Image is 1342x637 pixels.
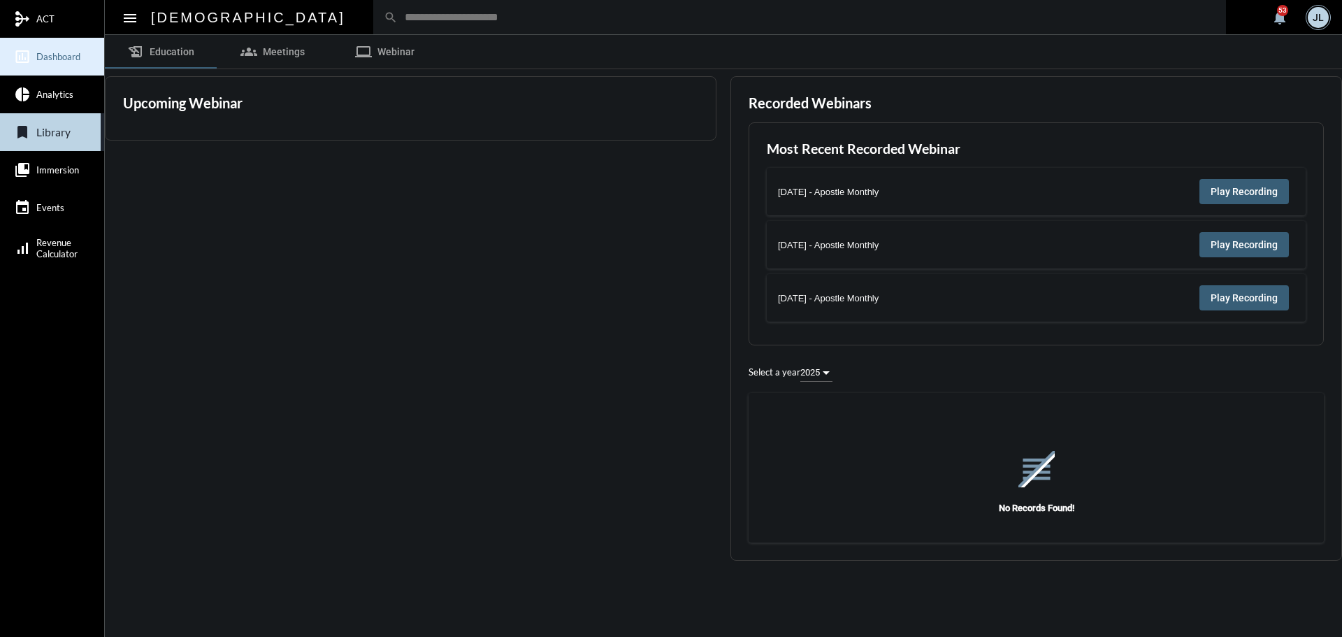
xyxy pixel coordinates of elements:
[36,51,80,62] span: Dashboard
[778,293,986,303] div: [DATE] - Apostle Monthly
[1308,7,1329,28] div: JL
[123,94,243,111] h2: Upcoming Webinar
[105,35,217,69] a: Education
[749,366,800,378] mat-label: Select a year
[1199,285,1289,310] button: Play Recording
[1211,292,1278,303] span: Play Recording
[151,6,345,29] h2: [DEMOGRAPHIC_DATA]
[14,240,31,257] mat-icon: signal_cellular_alt
[384,10,398,24] mat-icon: search
[1018,451,1055,487] mat-icon: reorder
[1211,186,1278,197] span: Play Recording
[1277,5,1288,16] div: 53
[127,43,144,60] mat-icon: history_edu
[14,162,31,178] mat-icon: collections_bookmark
[749,94,872,111] h2: Recorded Webinars
[1199,179,1289,204] button: Play Recording
[36,13,55,24] span: ACT
[14,199,31,216] mat-icon: event
[14,86,31,103] mat-icon: pie_chart
[800,367,820,378] span: 2025
[749,503,1324,513] h5: No Records Found!
[767,141,1306,157] h2: Most Recent Recorded Webinar
[14,48,31,65] mat-icon: insert_chart_outlined
[36,202,64,213] span: Events
[1199,232,1289,257] button: Play Recording
[329,35,440,69] a: Webinar
[116,3,144,31] button: Toggle sidenav
[14,124,31,141] mat-icon: bookmark
[36,126,71,138] span: Library
[1271,9,1288,26] mat-icon: notifications
[122,10,138,27] mat-icon: Side nav toggle icon
[240,43,257,60] mat-icon: groups
[778,187,986,197] div: [DATE] - Apostle Monthly
[14,10,31,27] mat-icon: mediation
[355,43,372,60] mat-icon: computer
[778,240,986,250] div: [DATE] - Apostle Monthly
[36,237,78,259] span: Revenue Calculator
[217,35,329,69] a: Meetings
[36,89,73,100] span: Analytics
[36,164,79,176] span: Immersion
[1211,239,1278,250] span: Play Recording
